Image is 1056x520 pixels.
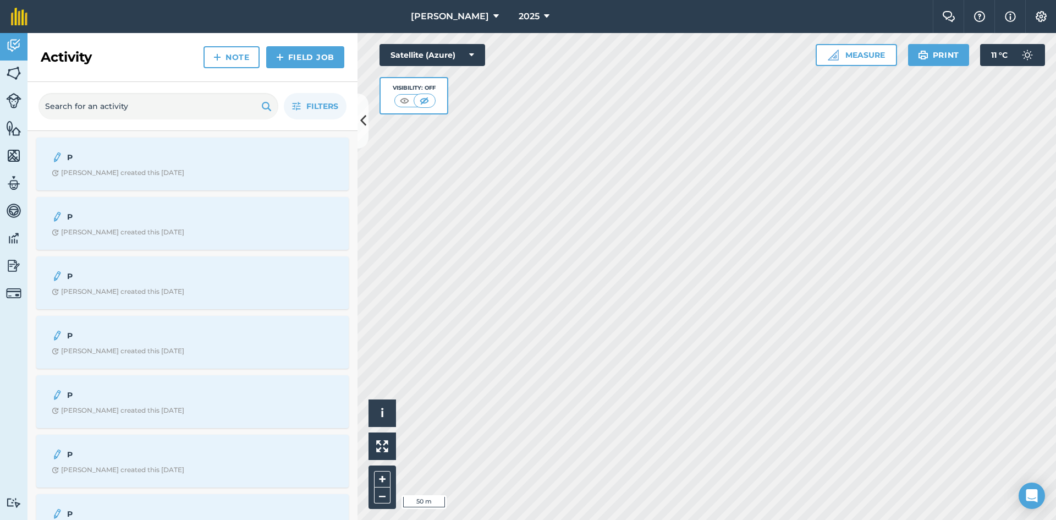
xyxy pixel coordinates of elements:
[52,151,63,164] img: svg+xml;base64,PD94bWwgdmVyc2lvbj0iMS4wIiBlbmNvZGluZz0idXRmLTgiPz4KPCEtLSBHZW5lcmF0b3I6IEFkb2JlIE...
[43,144,342,184] a: PClock with arrow pointing clockwise[PERSON_NAME] created this [DATE]
[1005,10,1016,23] img: svg+xml;base64,PHN2ZyB4bWxucz0iaHR0cDovL3d3dy53My5vcmcvMjAwMC9zdmciIHdpZHRoPSIxNyIgaGVpZ2h0PSIxNy...
[266,46,344,68] a: Field Job
[519,10,540,23] span: 2025
[67,448,241,461] strong: P
[43,263,342,303] a: PClock with arrow pointing clockwise[PERSON_NAME] created this [DATE]
[381,406,384,420] span: i
[816,44,897,66] button: Measure
[374,488,391,503] button: –
[67,211,241,223] strong: P
[306,100,338,112] span: Filters
[991,44,1008,66] span: 11 ° C
[52,347,184,355] div: [PERSON_NAME] created this [DATE]
[6,147,21,164] img: svg+xml;base64,PHN2ZyB4bWxucz0iaHR0cDovL3d3dy53My5vcmcvMjAwMC9zdmciIHdpZHRoPSI1NiIgaGVpZ2h0PSI2MC...
[52,287,184,296] div: [PERSON_NAME] created this [DATE]
[973,11,986,22] img: A question mark icon
[276,51,284,64] img: svg+xml;base64,PHN2ZyB4bWxucz0iaHR0cDovL3d3dy53My5vcmcvMjAwMC9zdmciIHdpZHRoPSIxNCIgaGVpZ2h0PSIyNC...
[67,508,241,520] strong: P
[1016,44,1038,66] img: svg+xml;base64,PD94bWwgdmVyc2lvbj0iMS4wIiBlbmNvZGluZz0idXRmLTgiPz4KPCEtLSBHZW5lcmF0b3I6IEFkb2JlIE...
[52,169,59,177] img: Clock with arrow pointing clockwise
[52,407,59,414] img: Clock with arrow pointing clockwise
[6,93,21,108] img: svg+xml;base64,PD94bWwgdmVyc2lvbj0iMS4wIiBlbmNvZGluZz0idXRmLTgiPz4KPCEtLSBHZW5lcmF0b3I6IEFkb2JlIE...
[6,65,21,81] img: svg+xml;base64,PHN2ZyB4bWxucz0iaHR0cDovL3d3dy53My5vcmcvMjAwMC9zdmciIHdpZHRoPSI1NiIgaGVpZ2h0PSI2MC...
[6,37,21,54] img: svg+xml;base64,PD94bWwgdmVyc2lvbj0iMS4wIiBlbmNvZGluZz0idXRmLTgiPz4KPCEtLSBHZW5lcmF0b3I6IEFkb2JlIE...
[38,93,278,119] input: Search for an activity
[417,95,431,106] img: svg+xml;base64,PHN2ZyB4bWxucz0iaHR0cDovL3d3dy53My5vcmcvMjAwMC9zdmciIHdpZHRoPSI1MCIgaGVpZ2h0PSI0MC...
[376,440,388,452] img: Four arrows, one pointing top left, one top right, one bottom right and the last bottom left
[11,8,28,25] img: fieldmargin Logo
[6,258,21,274] img: svg+xml;base64,PD94bWwgdmVyc2lvbj0iMS4wIiBlbmNvZGluZz0idXRmLTgiPz4KPCEtLSBHZW5lcmF0b3I6IEFkb2JlIE...
[52,406,184,415] div: [PERSON_NAME] created this [DATE]
[6,497,21,508] img: svg+xml;base64,PD94bWwgdmVyc2lvbj0iMS4wIiBlbmNvZGluZz0idXRmLTgiPz4KPCEtLSBHZW5lcmF0b3I6IEFkb2JlIE...
[52,448,63,461] img: svg+xml;base64,PD94bWwgdmVyc2lvbj0iMS4wIiBlbmNvZGluZz0idXRmLTgiPz4KPCEtLSBHZW5lcmF0b3I6IEFkb2JlIE...
[43,204,342,243] a: PClock with arrow pointing clockwise[PERSON_NAME] created this [DATE]
[52,348,59,355] img: Clock with arrow pointing clockwise
[374,471,391,488] button: +
[43,322,342,362] a: PClock with arrow pointing clockwise[PERSON_NAME] created this [DATE]
[1019,483,1045,509] div: Open Intercom Messenger
[393,84,436,92] div: Visibility: Off
[67,270,241,282] strong: P
[828,50,839,61] img: Ruler icon
[43,382,342,422] a: PClock with arrow pointing clockwise[PERSON_NAME] created this [DATE]
[398,95,411,106] img: svg+xml;base64,PHN2ZyB4bWxucz0iaHR0cDovL3d3dy53My5vcmcvMjAwMC9zdmciIHdpZHRoPSI1MCIgaGVpZ2h0PSI0MC...
[6,286,21,301] img: svg+xml;base64,PD94bWwgdmVyc2lvbj0iMS4wIiBlbmNvZGluZz0idXRmLTgiPz4KPCEtLSBHZW5lcmF0b3I6IEFkb2JlIE...
[41,48,92,66] h2: Activity
[52,329,63,342] img: svg+xml;base64,PD94bWwgdmVyc2lvbj0iMS4wIiBlbmNvZGluZz0idXRmLTgiPz4KPCEtLSBHZW5lcmF0b3I6IEFkb2JlIE...
[52,467,59,474] img: Clock with arrow pointing clockwise
[908,44,970,66] button: Print
[918,48,928,62] img: svg+xml;base64,PHN2ZyB4bWxucz0iaHR0cDovL3d3dy53My5vcmcvMjAwMC9zdmciIHdpZHRoPSIxOSIgaGVpZ2h0PSIyNC...
[380,44,485,66] button: Satellite (Azure)
[369,399,396,427] button: i
[52,466,184,474] div: [PERSON_NAME] created this [DATE]
[6,230,21,247] img: svg+xml;base64,PD94bWwgdmVyc2lvbj0iMS4wIiBlbmNvZGluZz0idXRmLTgiPz4KPCEtLSBHZW5lcmF0b3I6IEFkb2JlIE...
[6,202,21,219] img: svg+xml;base64,PD94bWwgdmVyc2lvbj0iMS4wIiBlbmNvZGluZz0idXRmLTgiPz4KPCEtLSBHZW5lcmF0b3I6IEFkb2JlIE...
[67,389,241,401] strong: P
[204,46,260,68] a: Note
[52,229,59,236] img: Clock with arrow pointing clockwise
[942,11,955,22] img: Two speech bubbles overlapping with the left bubble in the forefront
[6,175,21,191] img: svg+xml;base64,PD94bWwgdmVyc2lvbj0iMS4wIiBlbmNvZGluZz0idXRmLTgiPz4KPCEtLSBHZW5lcmF0b3I6IEFkb2JlIE...
[43,441,342,481] a: PClock with arrow pointing clockwise[PERSON_NAME] created this [DATE]
[52,228,184,237] div: [PERSON_NAME] created this [DATE]
[261,100,272,113] img: svg+xml;base64,PHN2ZyB4bWxucz0iaHR0cDovL3d3dy53My5vcmcvMjAwMC9zdmciIHdpZHRoPSIxOSIgaGVpZ2h0PSIyNC...
[52,210,63,223] img: svg+xml;base64,PD94bWwgdmVyc2lvbj0iMS4wIiBlbmNvZGluZz0idXRmLTgiPz4KPCEtLSBHZW5lcmF0b3I6IEFkb2JlIE...
[284,93,346,119] button: Filters
[213,51,221,64] img: svg+xml;base64,PHN2ZyB4bWxucz0iaHR0cDovL3d3dy53My5vcmcvMjAwMC9zdmciIHdpZHRoPSIxNCIgaGVpZ2h0PSIyNC...
[411,10,489,23] span: [PERSON_NAME]
[52,270,63,283] img: svg+xml;base64,PD94bWwgdmVyc2lvbj0iMS4wIiBlbmNvZGluZz0idXRmLTgiPz4KPCEtLSBHZW5lcmF0b3I6IEFkb2JlIE...
[52,168,184,177] div: [PERSON_NAME] created this [DATE]
[52,288,59,295] img: Clock with arrow pointing clockwise
[67,330,241,342] strong: P
[980,44,1045,66] button: 11 °C
[67,151,241,163] strong: P
[52,388,63,402] img: svg+xml;base64,PD94bWwgdmVyc2lvbj0iMS4wIiBlbmNvZGluZz0idXRmLTgiPz4KPCEtLSBHZW5lcmF0b3I6IEFkb2JlIE...
[6,120,21,136] img: svg+xml;base64,PHN2ZyB4bWxucz0iaHR0cDovL3d3dy53My5vcmcvMjAwMC9zdmciIHdpZHRoPSI1NiIgaGVpZ2h0PSI2MC...
[1035,11,1048,22] img: A cog icon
